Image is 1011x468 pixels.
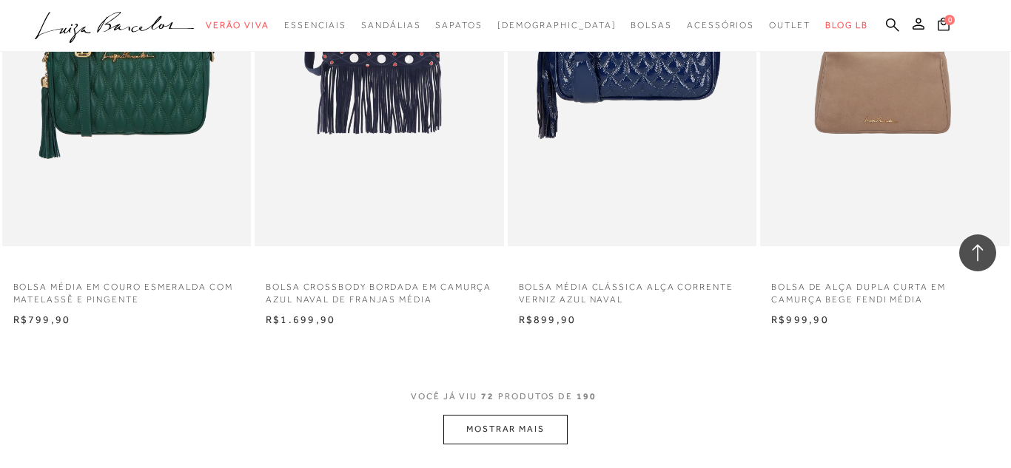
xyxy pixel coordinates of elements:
a: categoryNavScreenReaderText [206,12,269,39]
span: 72 [481,391,494,401]
a: BOLSA MÉDIA CLÁSSICA ALÇA CORRENTE VERNIZ AZUL NAVAL [508,272,757,306]
a: categoryNavScreenReaderText [687,12,754,39]
span: Outlet [769,20,810,30]
a: categoryNavScreenReaderText [361,12,420,39]
span: R$799,90 [13,313,71,325]
span: Sapatos [435,20,482,30]
span: 0 [944,15,955,25]
a: BOLSA DE ALÇA DUPLA CURTA EM CAMURÇA BEGE FENDI MÉDIA [760,272,1010,306]
a: categoryNavScreenReaderText [769,12,810,39]
span: Sandálias [361,20,420,30]
span: [DEMOGRAPHIC_DATA] [497,20,617,30]
span: R$899,90 [519,313,577,325]
span: Bolsas [631,20,672,30]
span: Acessórios [687,20,754,30]
a: noSubCategoriesText [497,12,617,39]
button: MOSTRAR MAIS [443,415,568,444]
span: Essenciais [284,20,346,30]
a: BOLSA CROSSBODY BORDADA EM CAMURÇA AZUL NAVAL DE FRANJAS MÉDIA [255,272,504,306]
span: BLOG LB [825,20,868,30]
span: R$999,90 [771,313,829,325]
span: 190 [577,391,597,401]
a: BOLSA MÉDIA EM COURO ESMERALDA COM MATELASSÊ E PINGENTE [2,272,252,306]
a: categoryNavScreenReaderText [631,12,672,39]
button: 0 [933,16,954,36]
a: BLOG LB [825,12,868,39]
span: R$1.699,90 [266,313,335,325]
span: VOCÊ JÁ VIU PRODUTOS DE [411,391,600,401]
a: categoryNavScreenReaderText [284,12,346,39]
span: Verão Viva [206,20,269,30]
a: categoryNavScreenReaderText [435,12,482,39]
